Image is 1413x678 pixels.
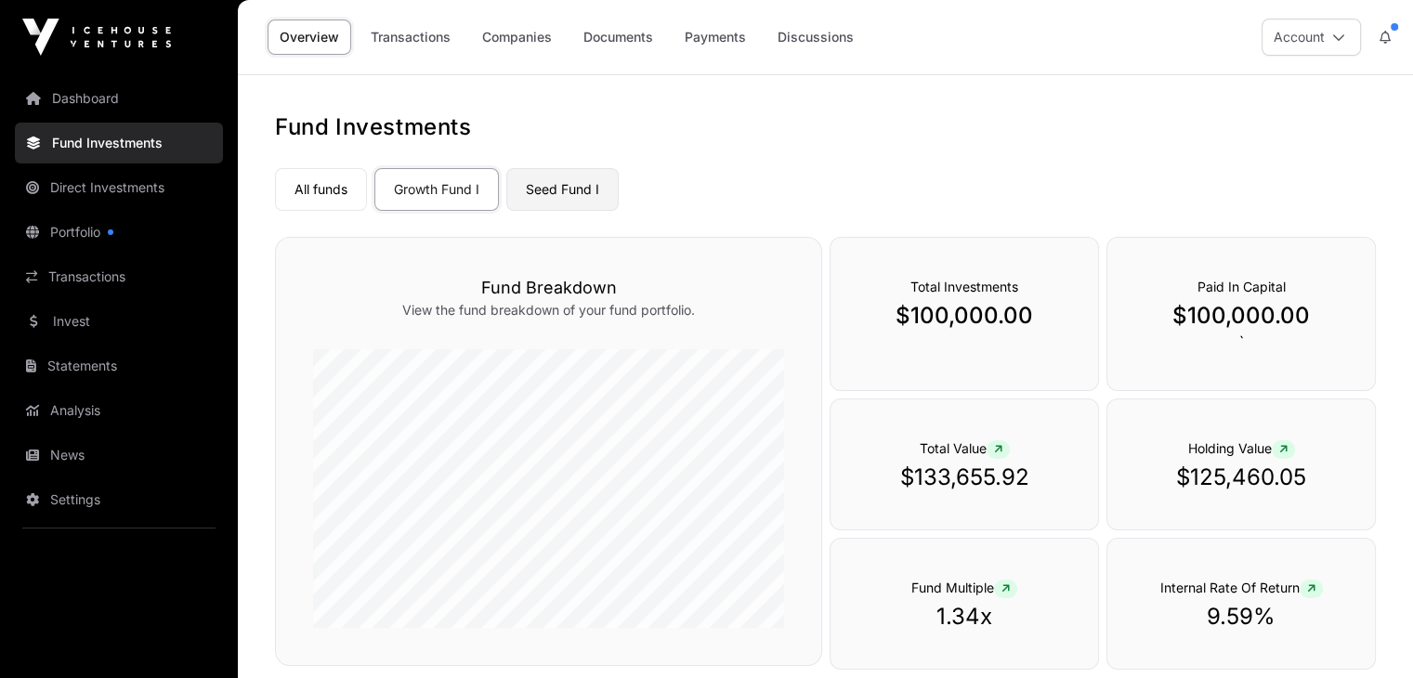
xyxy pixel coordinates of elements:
button: Account [1262,19,1361,56]
a: Overview [268,20,351,55]
p: 1.34x [868,602,1061,632]
span: Total Value [920,440,1010,456]
a: Settings [15,479,223,520]
p: View the fund breakdown of your fund portfolio. [313,301,784,319]
a: Payments [673,20,758,55]
p: 9.59% [1145,602,1338,632]
a: News [15,435,223,476]
a: Dashboard [15,78,223,119]
a: Transactions [15,256,223,297]
span: Internal Rate Of Return [1160,580,1323,595]
iframe: Chat Widget [1320,589,1413,678]
p: $100,000.00 [868,301,1061,331]
a: All funds [275,168,367,211]
p: $125,460.05 [1145,463,1338,492]
h1: Fund Investments [275,112,1376,142]
div: ` [1106,237,1376,391]
a: Discussions [765,20,866,55]
a: Analysis [15,390,223,431]
a: Invest [15,301,223,342]
a: Direct Investments [15,167,223,208]
span: Paid In Capital [1197,279,1286,294]
a: Portfolio [15,212,223,253]
img: Icehouse Ventures Logo [22,19,171,56]
span: Holding Value [1188,440,1295,456]
a: Seed Fund I [506,168,619,211]
a: Fund Investments [15,123,223,163]
a: Statements [15,346,223,386]
a: Documents [571,20,665,55]
p: $100,000.00 [1145,301,1338,331]
a: Transactions [359,20,463,55]
span: Fund Multiple [911,580,1017,595]
a: Companies [470,20,564,55]
span: Total Investments [910,279,1018,294]
h3: Fund Breakdown [313,275,784,301]
p: $133,655.92 [868,463,1061,492]
a: Growth Fund I [374,168,499,211]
